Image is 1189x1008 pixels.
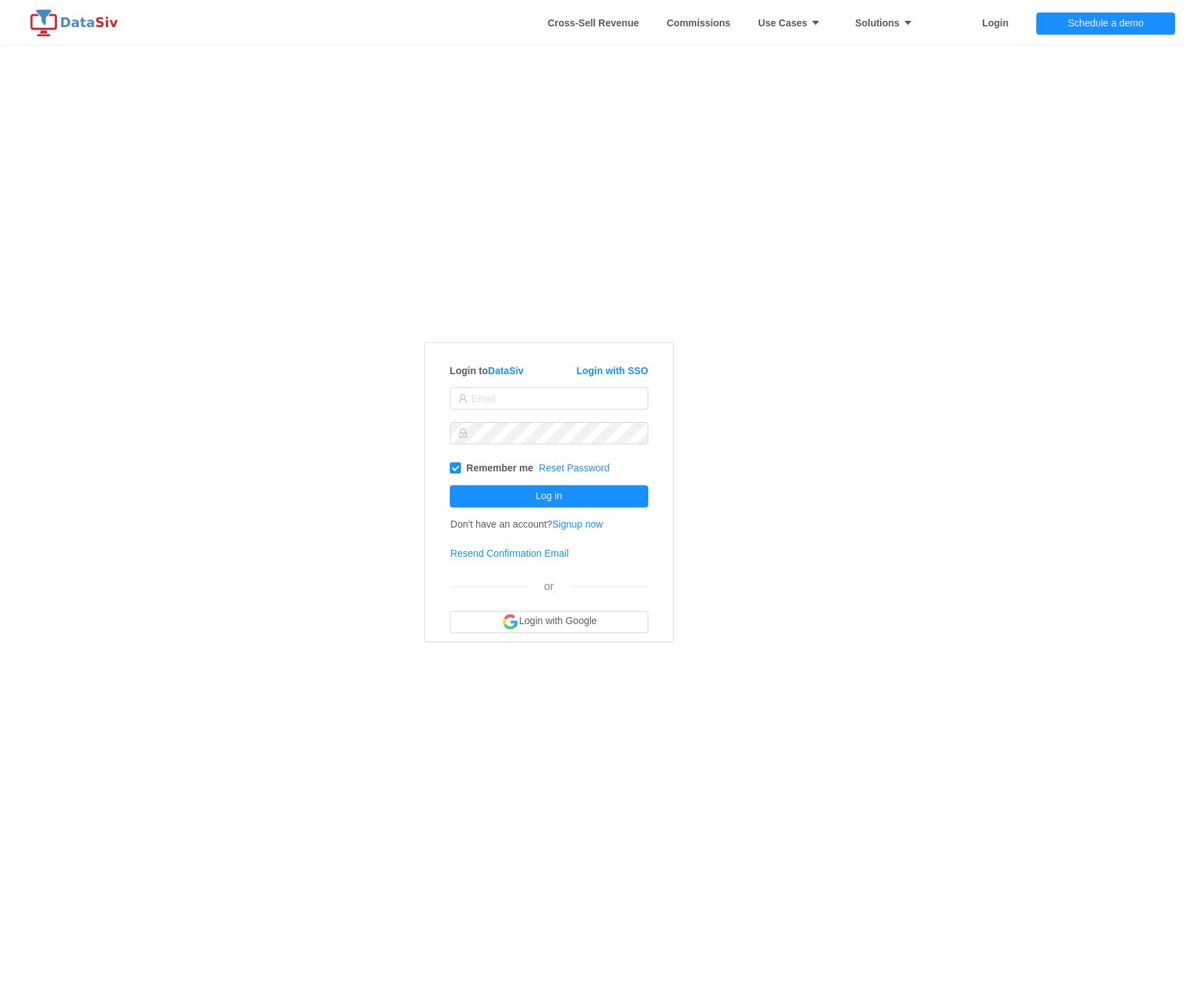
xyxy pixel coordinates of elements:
i: icon: lock [458,428,468,438]
span: or [544,580,554,592]
strong: Use Cases [758,17,827,28]
a: Reset Password [539,462,609,473]
button: Login with Google [450,611,648,633]
strong: Login to [450,365,524,376]
img: logo [28,9,125,37]
i: icon: caret-down [900,18,913,28]
strong: Solutions [855,17,920,28]
button: Schedule a demo [1036,12,1175,35]
input: Email [450,387,648,410]
td: Don't have an account? [450,510,604,539]
a: Whitespace [548,2,639,44]
a: Resend Confirmation Email [450,548,568,559]
a: Login [982,2,1009,44]
i: icon: user [458,394,468,403]
a: DataSiv [488,365,523,376]
strong: Remember me [466,462,534,473]
a: Commissions [666,2,730,44]
a: Signup now [553,519,603,530]
button: Log in [450,485,648,507]
a: Login with SSO [576,365,648,376]
i: icon: caret-down [807,18,820,28]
